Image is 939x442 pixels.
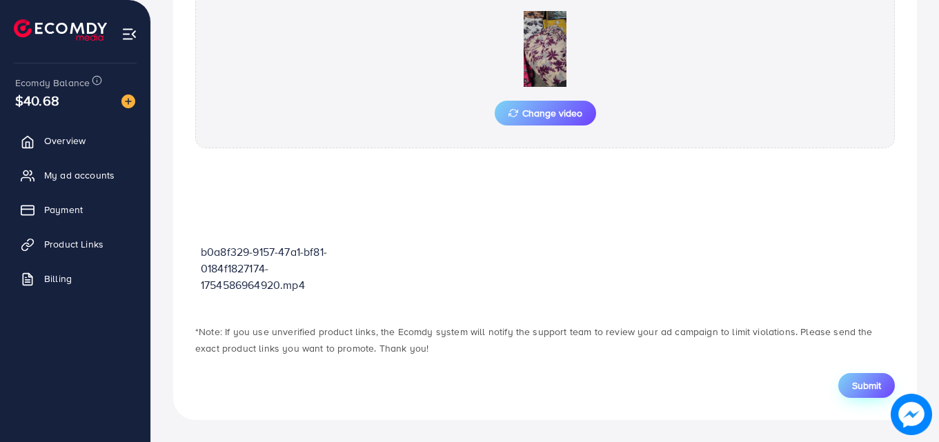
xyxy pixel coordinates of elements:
[891,394,931,434] img: image
[10,196,140,223] a: Payment
[15,90,59,110] span: $40.68
[508,108,582,118] span: Change video
[495,101,596,125] button: Change video
[10,127,140,154] a: Overview
[15,76,90,90] span: Ecomdy Balance
[10,161,140,189] a: My ad accounts
[44,272,72,285] span: Billing
[44,237,103,251] span: Product Links
[852,379,881,392] span: Submit
[195,323,895,356] p: *Note: If you use unverified product links, the Ecomdy system will notify the support team to rev...
[476,11,614,87] img: Preview Image
[14,19,107,41] img: logo
[44,134,86,148] span: Overview
[44,168,115,182] span: My ad accounts
[121,26,137,42] img: menu
[838,373,895,398] button: Submit
[44,203,83,217] span: Payment
[201,243,332,293] p: b0a8f329-9157-47a1-bf81-0184f1827174-1754586964920.mp4
[10,265,140,292] a: Billing
[121,94,135,108] img: image
[10,230,140,258] a: Product Links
